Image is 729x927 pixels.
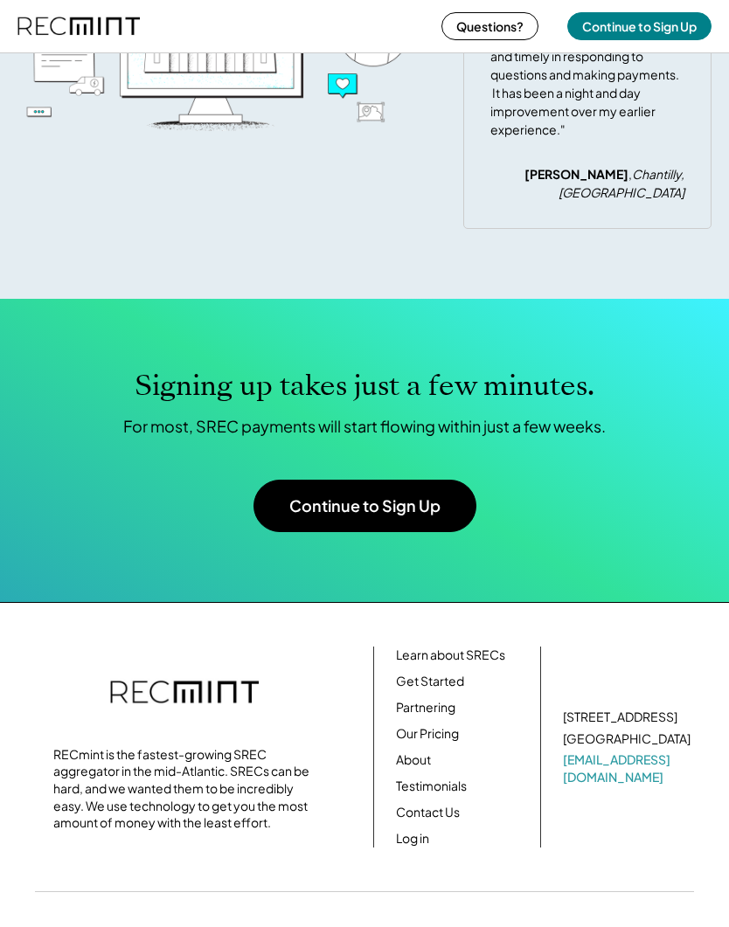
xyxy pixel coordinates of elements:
[123,417,606,437] div: For most, SREC payments will start flowing within just a few weeks.
[396,726,459,744] a: Our Pricing
[17,3,140,50] img: recmint-logotype%403x%20%281%29.jpeg
[396,752,431,770] a: About
[396,831,429,848] a: Log in
[567,13,712,41] button: Continue to Sign Up
[490,166,684,203] div: ,
[53,747,316,833] div: RECmint is the fastest-growing SREC aggregator in the mid-Atlantic. SRECs can be hard, and we wan...
[524,167,628,183] strong: [PERSON_NAME]
[135,370,594,404] h1: Signing up takes just a few minutes.
[396,778,467,796] a: Testimonials
[563,731,691,749] div: [GEOGRAPHIC_DATA]
[396,700,455,717] a: Partnering
[441,13,538,41] button: Questions?
[253,481,476,533] button: Continue to Sign Up
[563,709,677,727] div: [STREET_ADDRESS]
[396,647,505,665] a: Learn about SRECs
[396,674,464,691] a: Get Started
[110,664,259,725] img: recmint-logotype%403x.png
[563,752,694,786] a: [EMAIL_ADDRESS][DOMAIN_NAME]
[559,167,686,201] em: Chantilly, [GEOGRAPHIC_DATA]
[396,805,460,822] a: Contact Us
